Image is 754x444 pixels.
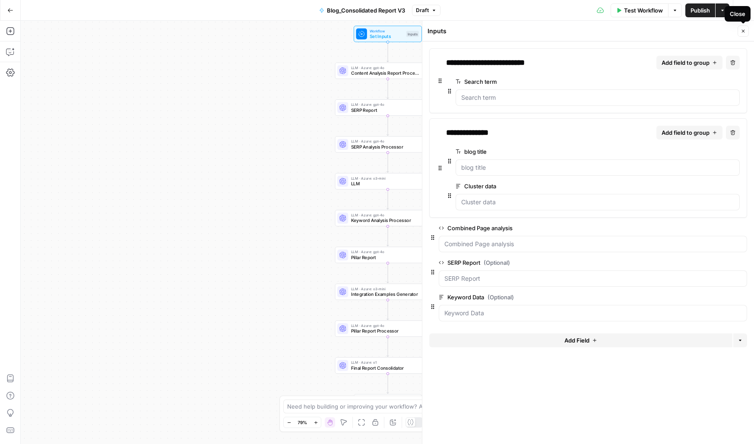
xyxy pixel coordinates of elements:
[351,291,420,298] span: Integration Examples Generator
[624,6,663,15] span: Test Workflow
[335,247,441,263] div: LLM · Azure: gpt-4oPillar ReportStep 12
[387,263,389,283] g: Edge from step_12 to step_47
[351,254,421,261] span: Pillar Report
[662,58,710,67] span: Add field to group
[662,128,710,137] span: Add field to group
[298,419,307,426] span: 79%
[351,286,420,292] span: LLM · Azure: o3-mini
[351,365,420,371] span: Final Report Consolidator
[351,70,420,76] span: Content Analysis Report Processor
[564,336,589,345] span: Add Field
[685,3,715,17] button: Publish
[444,274,741,283] input: SERP Report
[335,210,441,226] div: LLM · Azure: gpt-4oKeyword Analysis ProcessorStep 39
[314,3,410,17] button: Blog_Consolidated Report V3
[335,136,441,152] div: LLM · Azure: gpt-4oSERP Analysis ProcessorStep 38
[335,173,441,190] div: LLM · Azure: o3-miniLLMStep 9
[351,328,420,335] span: Pillar Report Processor
[387,300,389,320] g: Edge from step_47 to step_40
[429,333,732,347] button: Add Field
[351,180,422,187] span: LLM
[461,163,734,172] input: blog title
[351,249,421,255] span: LLM · Azure: gpt-4o
[351,323,420,328] span: LLM · Azure: gpt-4o
[416,6,429,14] span: Draft
[461,198,734,206] input: Cluster data
[484,258,510,267] span: (Optional)
[456,147,691,156] label: blog title
[335,99,441,116] div: LLM · Azure: gpt-4oSERP ReportStep 11
[691,6,710,15] span: Publish
[387,116,389,136] g: Edge from step_11 to step_38
[387,374,389,393] g: Edge from step_41 to end
[370,28,403,34] span: Workflow
[656,126,722,140] button: Add field to group
[327,6,405,15] span: Blog_Consolidated Report V3
[461,93,734,102] input: Search term
[406,31,419,37] div: Inputs
[387,337,389,357] g: Edge from step_40 to step_41
[387,226,389,246] g: Edge from step_39 to step_12
[456,77,691,86] label: Search term
[335,357,441,374] div: LLM · Azure: o1Final Report ConsolidatorStep 41
[335,63,441,79] div: LLM · Azure: gpt-4oContent Analysis Report ProcessorStep 37
[730,10,745,18] div: Close
[351,212,420,218] span: LLM · Azure: gpt-4o
[335,320,441,337] div: LLM · Azure: gpt-4oPillar Report ProcessorStep 40
[351,65,420,70] span: LLM · Azure: gpt-4o
[351,143,420,150] span: SERP Analysis Processor
[351,175,422,181] span: LLM · Azure: o3-mini
[351,102,421,108] span: LLM · Azure: gpt-4o
[439,224,698,232] label: Combined Page analysis
[335,394,441,411] div: EndOutput
[439,293,698,301] label: Keyword Data
[444,309,741,317] input: Keyword Data
[439,258,698,267] label: SERP Report
[351,217,420,224] span: Keyword Analysis Processor
[387,152,389,172] g: Edge from step_38 to step_9
[387,42,389,62] g: Edge from start to step_37
[335,26,441,42] div: WorkflowSet InputsInputs
[387,190,389,209] g: Edge from step_9 to step_39
[351,107,421,114] span: SERP Report
[444,240,741,248] input: Combined Page analysis
[351,360,420,365] span: LLM · Azure: o1
[412,5,440,16] button: Draft
[387,79,389,99] g: Edge from step_37 to step_11
[370,33,403,40] span: Set Inputs
[456,182,691,190] label: Cluster data
[656,56,722,70] button: Add field to group
[611,3,668,17] button: Test Workflow
[488,293,514,301] span: (Optional)
[428,27,735,35] div: Inputs
[351,139,420,144] span: LLM · Azure: gpt-4o
[335,284,441,300] div: LLM · Azure: o3-miniIntegration Examples GeneratorStep 47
